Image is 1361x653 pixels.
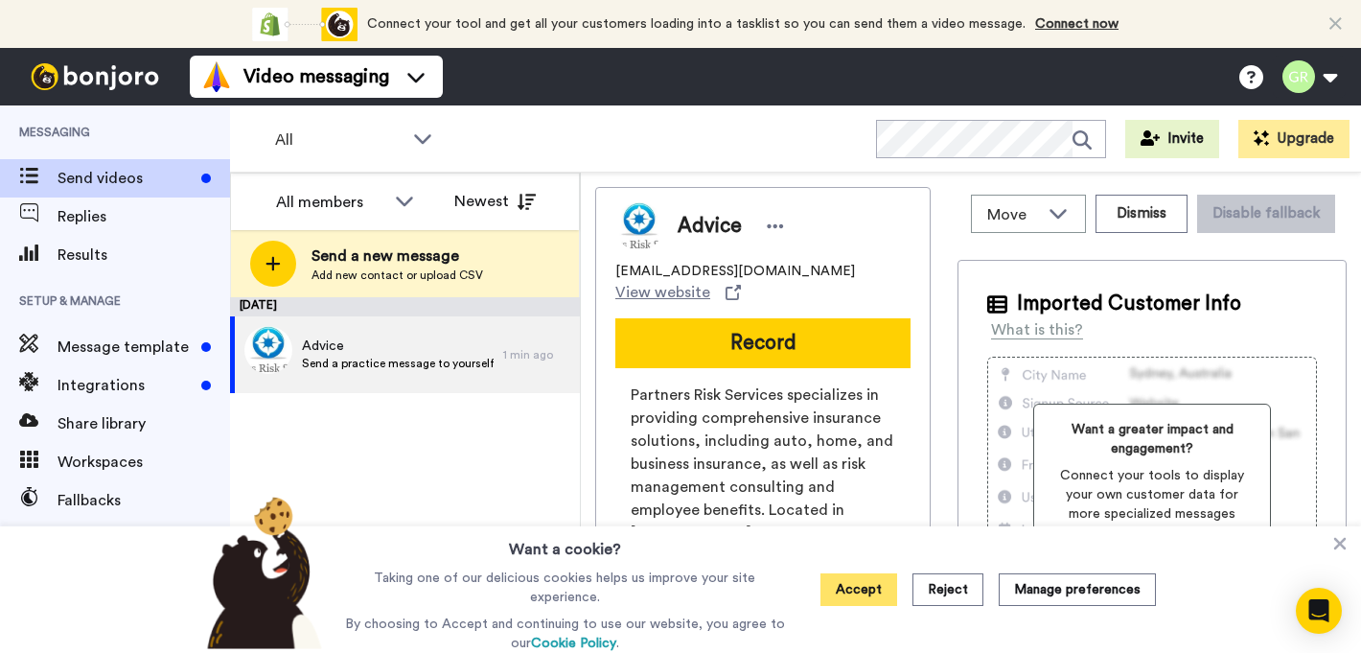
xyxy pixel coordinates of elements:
div: What is this? [991,318,1083,341]
div: Open Intercom Messenger [1296,588,1342,634]
span: Advice [678,212,742,241]
a: Cookie Policy [531,637,616,650]
span: Add new contact or upload CSV [311,268,483,283]
button: Reject [912,573,983,606]
span: Connect your tools to display your own customer data for more specialized messages [1050,466,1255,524]
span: Workspaces [58,451,230,474]
button: Record [615,318,911,368]
span: Send a practice message to yourself [302,356,494,371]
a: Connect now [1035,17,1119,31]
button: Upgrade [1238,120,1349,158]
button: Disable fallback [1197,195,1335,233]
span: Message template [58,336,194,359]
span: Send a new message [311,245,483,268]
span: Want a greater impact and engagement? [1050,420,1255,458]
p: By choosing to Accept and continuing to use our website, you agree to our . [340,615,790,653]
img: vm-color.svg [201,61,232,92]
img: bear-with-cookie.png [190,496,332,649]
span: Video messaging [243,63,389,90]
div: [DATE] [230,297,580,316]
span: Connect your tool and get all your customers loading into a tasklist so you can send them a video... [367,17,1026,31]
a: View website [615,281,741,304]
span: Fallbacks [58,489,230,512]
div: animation [252,8,358,41]
span: Integrations [58,374,194,397]
button: Manage preferences [999,573,1156,606]
span: [EMAIL_ADDRESS][DOMAIN_NAME] [615,262,855,281]
span: Results [58,244,230,267]
span: Share library [58,412,230,435]
img: Image of Advice [615,202,663,250]
img: d9b2e2c5-fdd0-4559-8339-f5ef94646caf.jpg [244,326,292,374]
button: Accept [820,573,897,606]
span: Replies [58,205,230,228]
span: Imported Customer Info [1017,290,1241,318]
span: Advice [302,337,494,356]
div: All members [276,191,385,214]
span: Move [987,203,1039,226]
p: Taking one of our delicious cookies helps us improve your site experience. [340,569,790,607]
button: Invite [1125,120,1219,158]
span: View website [615,281,710,304]
div: 1 min ago [503,347,570,362]
img: bj-logo-header-white.svg [23,63,167,90]
button: Dismiss [1096,195,1188,233]
span: Send videos [58,167,194,190]
button: Newest [440,182,550,221]
span: All [275,128,404,152]
h3: Want a cookie? [509,526,621,561]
